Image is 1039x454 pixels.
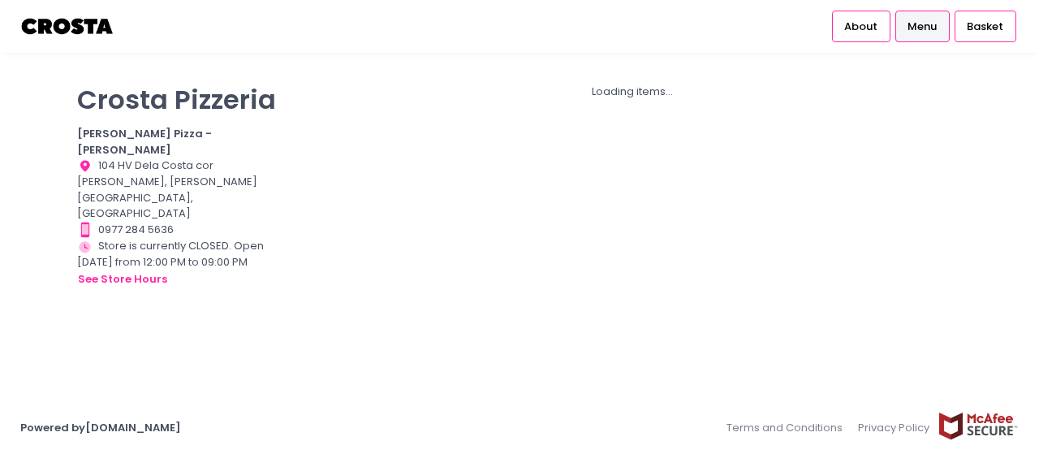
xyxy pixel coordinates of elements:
[77,84,283,115] p: Crosta Pizzeria
[832,11,890,41] a: About
[844,19,877,35] span: About
[895,11,950,41] a: Menu
[967,19,1003,35] span: Basket
[304,84,962,100] div: Loading items...
[851,412,938,443] a: Privacy Policy
[77,270,168,288] button: see store hours
[77,126,212,158] b: [PERSON_NAME] Pizza - [PERSON_NAME]
[77,158,283,222] div: 104 HV Dela Costa cor [PERSON_NAME], [PERSON_NAME][GEOGRAPHIC_DATA], [GEOGRAPHIC_DATA]
[726,412,851,443] a: Terms and Conditions
[908,19,937,35] span: Menu
[938,412,1019,440] img: mcafee-secure
[20,12,115,41] img: logo
[77,238,283,288] div: Store is currently CLOSED. Open [DATE] from 12:00 PM to 09:00 PM
[77,222,283,238] div: 0977 284 5636
[20,420,181,435] a: Powered by[DOMAIN_NAME]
